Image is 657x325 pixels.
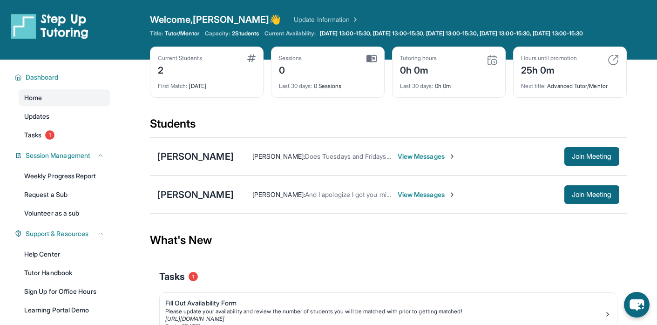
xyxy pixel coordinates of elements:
[320,30,583,37] span: [DATE] 13:00-15:30, [DATE] 13:00-15:30, [DATE] 13:00-15:30, [DATE] 13:00-15:30, [DATE] 13:00-15:30
[19,108,110,125] a: Updates
[279,77,377,90] div: 0 Sessions
[205,30,230,37] span: Capacity:
[400,82,433,89] span: Last 30 days :
[521,77,619,90] div: Advanced Tutor/Mentor
[564,147,619,166] button: Join Meeting
[26,229,88,238] span: Support & Resources
[366,54,377,63] img: card
[350,15,359,24] img: Chevron Right
[252,190,305,198] span: [PERSON_NAME] :
[26,73,59,82] span: Dashboard
[521,62,577,77] div: 25h 0m
[158,77,256,90] div: [DATE]
[24,112,50,121] span: Updates
[24,130,41,140] span: Tasks
[624,292,650,318] button: chat-button
[279,54,302,62] div: Sessions
[252,152,305,160] span: [PERSON_NAME] :
[19,302,110,318] a: Learning Portal Demo
[165,308,604,315] div: Please update your availability and review the number of students you will be matched with prior ...
[189,272,198,281] span: 1
[26,151,90,160] span: Session Management
[150,13,281,26] span: Welcome, [PERSON_NAME] 👋
[150,220,627,261] div: What's New
[400,62,437,77] div: 0h 0m
[19,283,110,300] a: Sign Up for Office Hours
[11,13,88,39] img: logo
[521,82,546,89] span: Next title :
[19,246,110,263] a: Help Center
[159,270,185,283] span: Tasks
[158,54,202,62] div: Current Students
[165,30,199,37] span: Tutor/Mentor
[45,130,54,140] span: 1
[572,154,612,159] span: Join Meeting
[165,298,604,308] div: Fill Out Availability Form
[448,191,456,198] img: Chevron-Right
[305,152,443,160] span: Does Tuesdays and Fridays 4 pm work for you
[318,30,585,37] a: [DATE] 13:00-15:30, [DATE] 13:00-15:30, [DATE] 13:00-15:30, [DATE] 13:00-15:30, [DATE] 13:00-15:30
[22,151,104,160] button: Session Management
[157,150,234,163] div: [PERSON_NAME]
[448,153,456,160] img: Chevron-Right
[294,15,359,24] a: Update Information
[279,62,302,77] div: 0
[19,264,110,281] a: Tutor Handbook
[158,62,202,77] div: 2
[264,30,316,37] span: Current Availability:
[398,152,456,161] span: View Messages
[19,89,110,106] a: Home
[165,315,224,322] a: [URL][DOMAIN_NAME]
[19,127,110,143] a: Tasks1
[247,54,256,62] img: card
[400,77,498,90] div: 0h 0m
[521,54,577,62] div: Hours until promotion
[398,190,456,199] span: View Messages
[279,82,312,89] span: Last 30 days :
[19,186,110,203] a: Request a Sub
[22,73,104,82] button: Dashboard
[22,229,104,238] button: Support & Resources
[608,54,619,66] img: card
[487,54,498,66] img: card
[150,30,163,37] span: Title:
[158,82,188,89] span: First Match :
[19,168,110,184] a: Weekly Progress Report
[150,116,627,137] div: Students
[564,185,619,204] button: Join Meeting
[19,205,110,222] a: Volunteer as a sub
[232,30,259,37] span: 2 Students
[572,192,612,197] span: Join Meeting
[400,54,437,62] div: Tutoring hours
[24,93,42,102] span: Home
[157,188,234,201] div: [PERSON_NAME]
